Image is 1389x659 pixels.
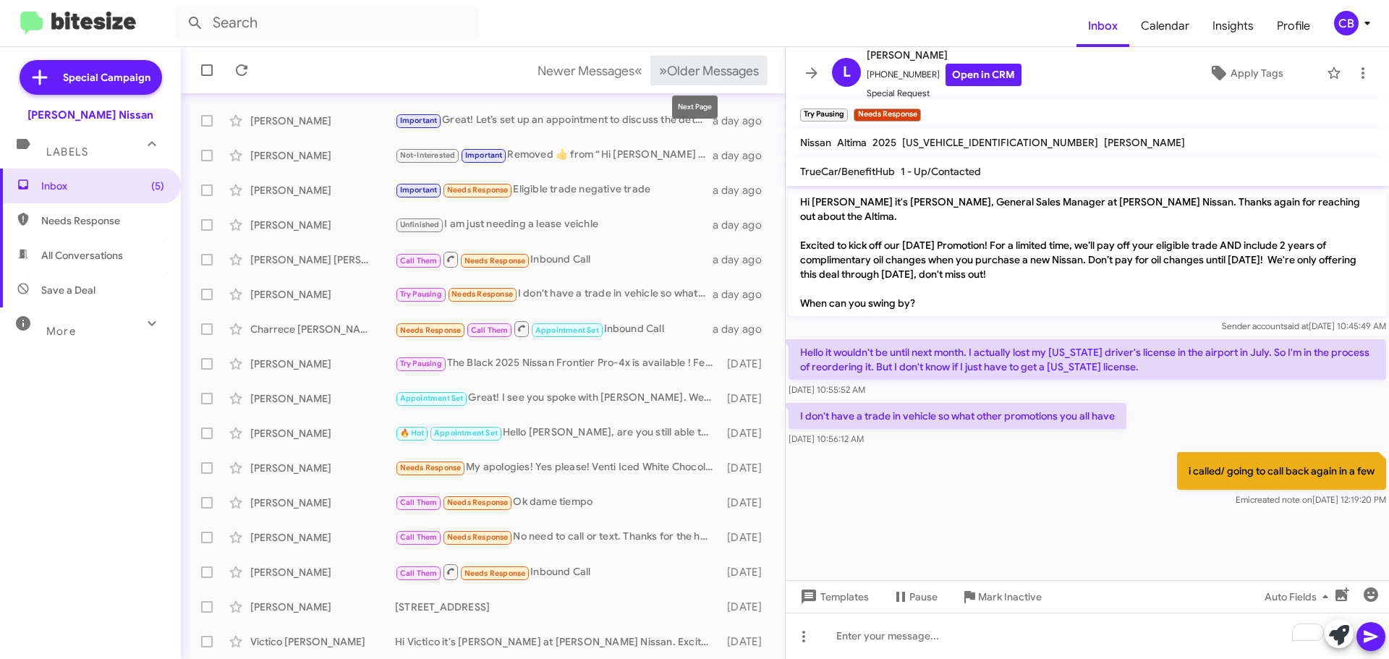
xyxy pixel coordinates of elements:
[250,218,395,232] div: [PERSON_NAME]
[250,148,395,163] div: [PERSON_NAME]
[1265,584,1334,610] span: Auto Fields
[63,70,150,85] span: Special Campaign
[713,114,773,128] div: a day ago
[400,394,464,403] span: Appointment Set
[250,391,395,406] div: [PERSON_NAME]
[672,95,718,119] div: Next Page
[151,179,164,193] span: (5)
[395,147,713,163] div: Removed ‌👍‌ from “ Hi [PERSON_NAME] it's [PERSON_NAME], General Sales Manager at [PERSON_NAME] Ni...
[786,613,1389,659] div: To enrich screen reader interactions, please activate Accessibility in Grammarly extension settings
[395,634,720,649] div: Hi Victico it's [PERSON_NAME] at [PERSON_NAME] Nissan. Excited to kick off our [DATE] Promotion! ...
[1171,60,1320,86] button: Apply Tags
[1283,320,1309,331] span: said at
[713,148,773,163] div: a day ago
[720,634,773,649] div: [DATE]
[250,322,395,336] div: Charrece [PERSON_NAME]
[175,6,479,41] input: Search
[471,326,509,335] span: Call Them
[1322,11,1373,35] button: CB
[464,256,526,265] span: Needs Response
[395,390,720,407] div: Great! I see you spoke with [PERSON_NAME]. We'll see you [DATE]
[1334,11,1359,35] div: CB
[949,584,1053,610] button: Mark Inactive
[538,63,634,79] span: Newer Messages
[400,569,438,578] span: Call Them
[1265,5,1322,47] a: Profile
[400,326,462,335] span: Needs Response
[395,182,713,198] div: Eligible trade negative trade
[713,322,773,336] div: a day ago
[872,136,896,149] span: 2025
[1076,5,1129,47] a: Inbox
[395,320,713,338] div: Inbound Call
[1201,5,1265,47] span: Insights
[1177,452,1386,490] p: i called/ going to call back again in a few
[667,63,759,79] span: Older Messages
[529,56,651,85] button: Previous
[867,64,1021,86] span: [PHONE_NUMBER]
[1104,136,1185,149] span: [PERSON_NAME]
[400,116,438,125] span: Important
[720,391,773,406] div: [DATE]
[41,213,164,228] span: Needs Response
[400,428,425,438] span: 🔥 Hot
[250,183,395,197] div: [PERSON_NAME]
[720,600,773,614] div: [DATE]
[720,496,773,510] div: [DATE]
[400,185,438,195] span: Important
[800,165,895,178] span: TrueCar/BenefitHub
[880,584,949,610] button: Pause
[720,461,773,475] div: [DATE]
[250,357,395,371] div: [PERSON_NAME]
[1253,584,1346,610] button: Auto Fields
[909,584,938,610] span: Pause
[250,565,395,579] div: [PERSON_NAME]
[800,136,831,149] span: Nissan
[250,426,395,441] div: [PERSON_NAME]
[400,220,440,229] span: Unfinished
[786,584,880,610] button: Templates
[451,289,513,299] span: Needs Response
[20,60,162,95] a: Special Campaign
[250,114,395,128] div: [PERSON_NAME]
[400,289,442,299] span: Try Pausing
[978,584,1042,610] span: Mark Inactive
[464,569,526,578] span: Needs Response
[1250,494,1312,505] span: created note on
[789,403,1126,429] p: I don't have a trade in vehicle so what other promotions you all have
[400,359,442,368] span: Try Pausing
[650,56,768,85] button: Next
[27,108,153,122] div: [PERSON_NAME] Nissan
[713,183,773,197] div: a day ago
[713,287,773,302] div: a day ago
[400,150,456,160] span: Not-Interested
[1236,494,1386,505] span: Emi [DATE] 12:19:20 PM
[395,425,720,441] div: Hello [PERSON_NAME], are you still able to stop in [DATE] with your Nissan Pathfinder for an appr...
[395,216,713,233] div: I am just needing a lease veichle
[434,428,498,438] span: Appointment Set
[659,61,667,80] span: »
[946,64,1021,86] a: Open in CRM
[41,179,164,193] span: Inbox
[465,150,503,160] span: Important
[395,355,720,372] div: The Black 2025 Nissan Frontier Pro-4x is available ! Feel free to contact me when you can
[720,357,773,371] div: [DATE]
[400,498,438,507] span: Call Them
[250,496,395,510] div: [PERSON_NAME]
[789,384,865,395] span: [DATE] 10:55:52 AM
[634,61,642,80] span: «
[1222,320,1386,331] span: Sender account [DATE] 10:45:49 AM
[789,339,1386,380] p: Hello it wouldn't be until next month. I actually lost my [US_STATE] driver's license in the airp...
[447,498,509,507] span: Needs Response
[46,145,88,158] span: Labels
[250,600,395,614] div: [PERSON_NAME]
[837,136,867,149] span: Altima
[250,461,395,475] div: [PERSON_NAME]
[41,283,95,297] span: Save a Deal
[250,530,395,545] div: [PERSON_NAME]
[395,494,720,511] div: Ok dame tiempo
[535,326,599,335] span: Appointment Set
[867,86,1021,101] span: Special Request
